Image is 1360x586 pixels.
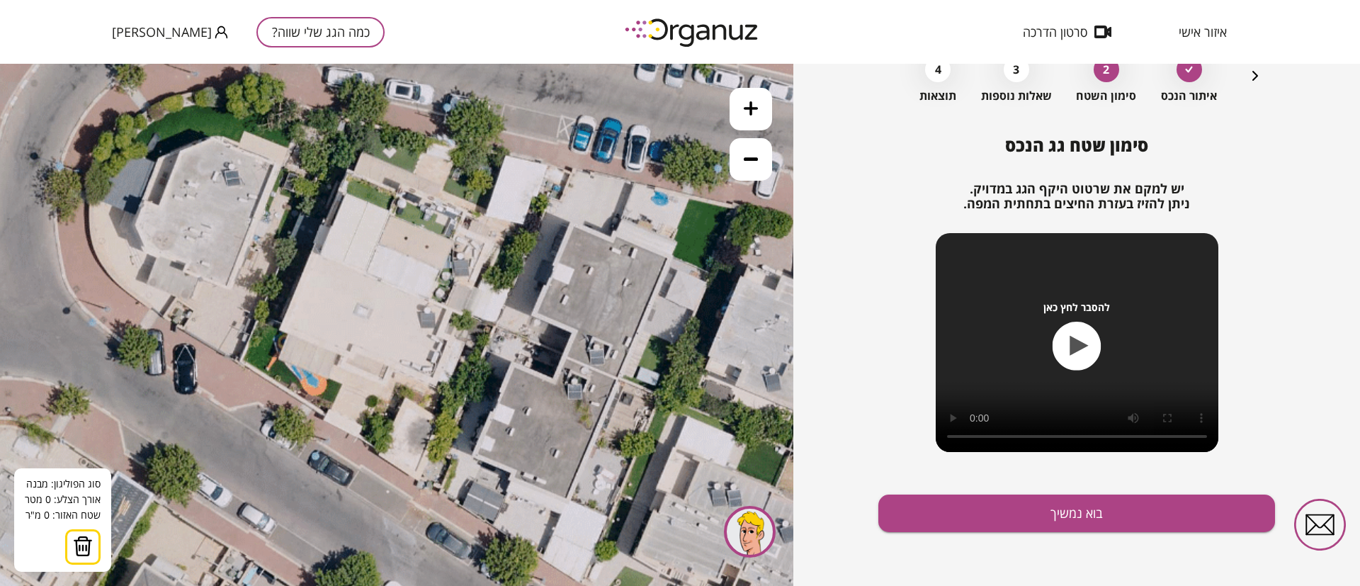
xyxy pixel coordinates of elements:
[615,13,771,52] img: logo
[73,472,93,493] img: trash.svg
[52,444,101,458] span: שטח האזור:
[1157,25,1248,39] button: איזור אישי
[1043,301,1110,313] span: להסבר לחץ כאן
[919,89,956,103] span: תוצאות
[112,23,228,41] button: [PERSON_NAME]
[54,429,101,442] span: אורך הצלע:
[878,495,1275,532] button: בוא נמשיך
[51,413,101,427] span: סוג הפוליגון:
[981,89,1052,103] span: שאלות נוספות
[44,444,50,458] span: 0
[1023,25,1087,39] span: סרטון הדרכה
[1005,133,1148,157] span: סימון שטח גג הנכס
[256,17,385,47] button: כמה הגג שלי שווה?
[1161,89,1217,103] span: איתור הנכס
[112,25,212,39] span: [PERSON_NAME]
[26,413,48,427] span: מבנה
[25,429,42,442] span: מטר
[1076,89,1136,103] span: סימון השטח
[1002,25,1133,39] button: סרטון הדרכה
[1004,57,1029,82] div: 3
[45,429,51,442] span: 0
[925,57,951,82] div: 4
[878,181,1275,212] h2: יש למקם את שרטוט היקף הגג במדויק. ניתן להזיז בעזרת החיצים בתחתית המפה.
[1094,57,1119,82] div: 2
[1179,25,1227,39] span: איזור אישי
[25,444,41,458] span: מ"ּר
